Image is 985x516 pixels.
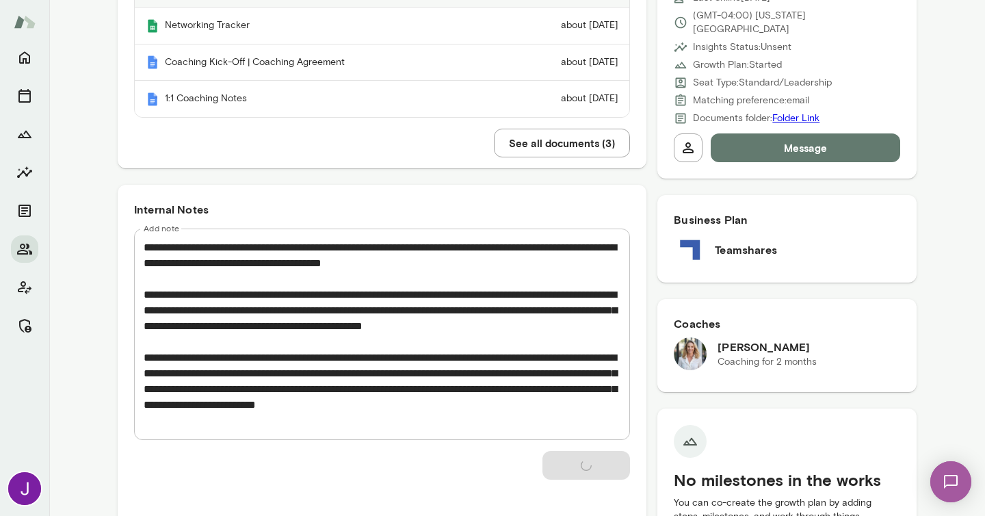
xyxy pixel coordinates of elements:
[693,94,809,107] p: Matching preference: email
[135,81,499,117] th: 1:1 Coaching Notes
[14,9,36,35] img: Mento
[693,40,791,54] p: Insights Status: Unsent
[11,197,38,224] button: Documents
[711,133,900,162] button: Message
[134,201,630,218] h6: Internal Notes
[499,8,629,44] td: about [DATE]
[499,81,629,117] td: about [DATE]
[135,8,499,44] th: Networking Tracker
[11,235,38,263] button: Members
[11,82,38,109] button: Sessions
[11,120,38,148] button: Growth Plan
[772,112,819,124] a: Folder Link
[11,159,38,186] button: Insights
[11,44,38,71] button: Home
[146,92,159,106] img: Mento | Coaching sessions
[718,339,817,355] h6: [PERSON_NAME]
[674,337,707,370] img: Jennifer Palazzo
[693,9,900,36] p: (GMT-04:00) [US_STATE][GEOGRAPHIC_DATA]
[144,222,179,234] label: Add note
[718,355,817,369] p: Coaching for 2 months
[146,55,159,69] img: Mento | Coaching sessions
[135,44,499,81] th: Coaching Kick-Off | Coaching Agreement
[693,76,832,90] p: Seat Type: Standard/Leadership
[674,211,900,228] h6: Business Plan
[11,274,38,301] button: Client app
[674,469,900,491] h5: No milestones in the works
[494,129,630,157] button: See all documents (3)
[715,242,777,258] h6: Teamshares
[8,472,41,505] img: Jocelyn Grodin
[674,315,900,332] h6: Coaches
[693,112,819,125] p: Documents folder:
[146,19,159,33] img: Mento | Coaching sessions
[693,58,782,72] p: Growth Plan: Started
[499,44,629,81] td: about [DATE]
[11,312,38,339] button: Manage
